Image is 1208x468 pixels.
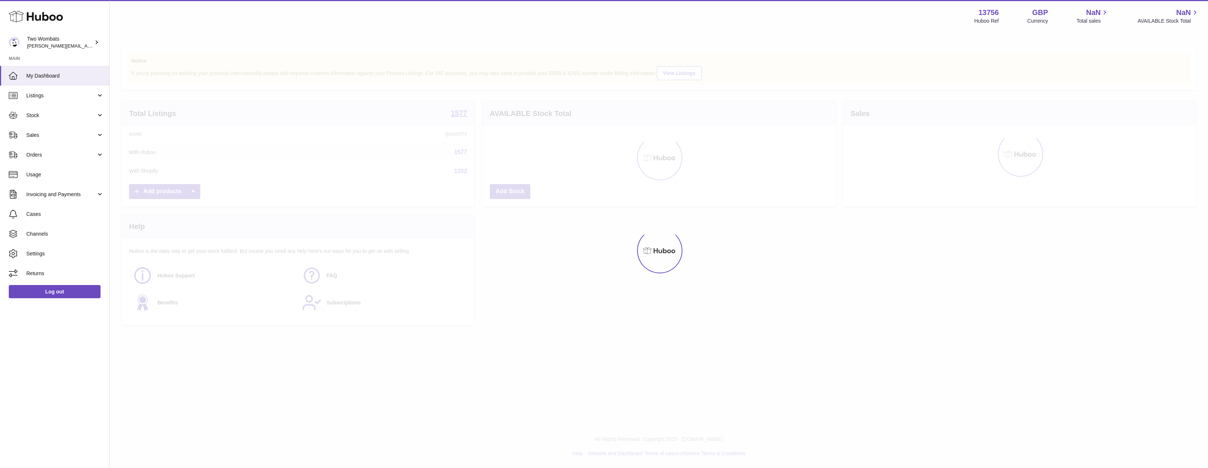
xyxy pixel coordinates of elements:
[26,151,96,158] span: Orders
[26,191,96,198] span: Invoicing and Payments
[978,8,999,18] strong: 13756
[27,35,93,49] div: Two Wombats
[26,270,104,277] span: Returns
[27,43,147,49] span: [PERSON_NAME][EMAIL_ADDRESS][DOMAIN_NAME]
[26,132,96,139] span: Sales
[1137,8,1199,25] a: NaN AVAILABLE Stock Total
[26,211,104,218] span: Cases
[1176,8,1191,18] span: NaN
[26,112,96,119] span: Stock
[26,231,104,237] span: Channels
[1137,18,1199,25] span: AVAILABLE Stock Total
[1076,18,1109,25] span: Total sales
[9,285,101,298] a: Log out
[1032,8,1048,18] strong: GBP
[1076,8,1109,25] a: NaN Total sales
[974,18,999,25] div: Huboo Ref
[26,250,104,257] span: Settings
[1027,18,1048,25] div: Currency
[26,171,104,178] span: Usage
[9,37,20,48] img: alan@twowombats.com
[26,92,96,99] span: Listings
[26,72,104,79] span: My Dashboard
[1086,8,1101,18] span: NaN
